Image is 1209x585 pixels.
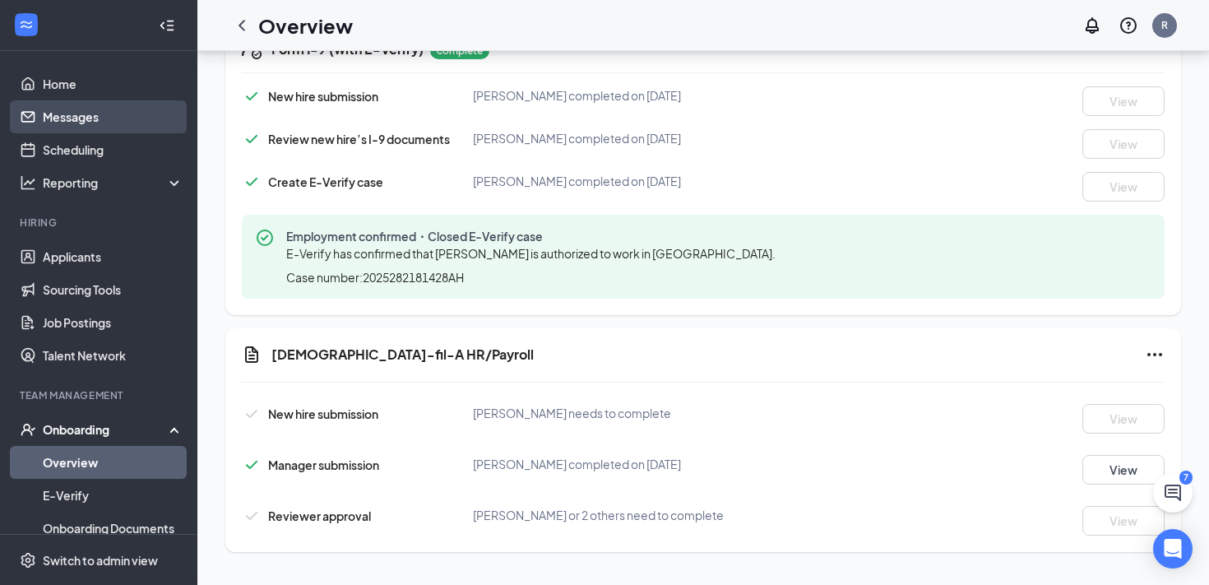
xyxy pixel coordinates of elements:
[1082,16,1102,35] svg: Notifications
[43,512,183,545] a: Onboarding Documents
[1179,471,1193,485] div: 7
[473,88,681,103] span: [PERSON_NAME] completed on [DATE]
[43,552,158,569] div: Switch to admin view
[473,406,671,420] span: [PERSON_NAME] needs to complete
[1082,129,1165,159] button: View
[268,406,378,421] span: New hire submission
[20,174,36,191] svg: Analysis
[258,12,353,39] h1: Overview
[1082,172,1165,202] button: View
[268,89,378,104] span: New hire submission
[473,131,681,146] span: [PERSON_NAME] completed on [DATE]
[268,508,371,523] span: Reviewer approval
[268,457,379,472] span: Manager submission
[43,306,183,339] a: Job Postings
[242,86,262,106] svg: Checkmark
[20,552,36,569] svg: Settings
[20,216,180,230] div: Hiring
[43,174,184,191] div: Reporting
[473,457,681,471] span: [PERSON_NAME] completed on [DATE]
[43,421,169,438] div: Onboarding
[242,455,262,475] svg: Checkmark
[268,174,383,189] span: Create E-Verify case
[1082,86,1165,116] button: View
[20,421,36,438] svg: UserCheck
[242,506,262,526] svg: Checkmark
[159,17,175,34] svg: Collapse
[43,339,183,372] a: Talent Network
[271,346,534,364] h5: [DEMOGRAPHIC_DATA]-fil-A HR/Payroll
[473,508,724,522] span: [PERSON_NAME] or 2 others need to complete
[1153,473,1193,513] button: ChatActive
[43,100,183,133] a: Messages
[43,133,183,166] a: Scheduling
[286,246,776,261] span: E-Verify has confirmed that [PERSON_NAME] is authorized to work in [GEOGRAPHIC_DATA].
[43,479,183,512] a: E-Verify
[1153,529,1193,569] div: Open Intercom Messenger
[242,404,262,424] svg: Checkmark
[1161,18,1168,32] div: R
[1119,16,1138,35] svg: QuestionInfo
[268,132,450,146] span: Review new hire’s I-9 documents
[43,446,183,479] a: Overview
[473,174,681,188] span: [PERSON_NAME] completed on [DATE]
[286,228,782,244] span: Employment confirmed・Closed E-Verify case
[18,16,35,33] svg: WorkstreamLogo
[1145,345,1165,364] svg: Ellipses
[1082,404,1165,434] button: View
[43,273,183,306] a: Sourcing Tools
[20,388,180,402] div: Team Management
[255,228,275,248] svg: CheckmarkCircle
[232,16,252,35] svg: ChevronLeft
[1082,506,1165,536] button: View
[242,172,262,192] svg: Checkmark
[286,269,464,286] span: Case number: 2025282181428AH
[242,345,262,364] svg: Document
[43,67,183,100] a: Home
[1163,483,1183,503] svg: ChatActive
[242,129,262,149] svg: Checkmark
[1082,455,1165,485] button: View
[43,240,183,273] a: Applicants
